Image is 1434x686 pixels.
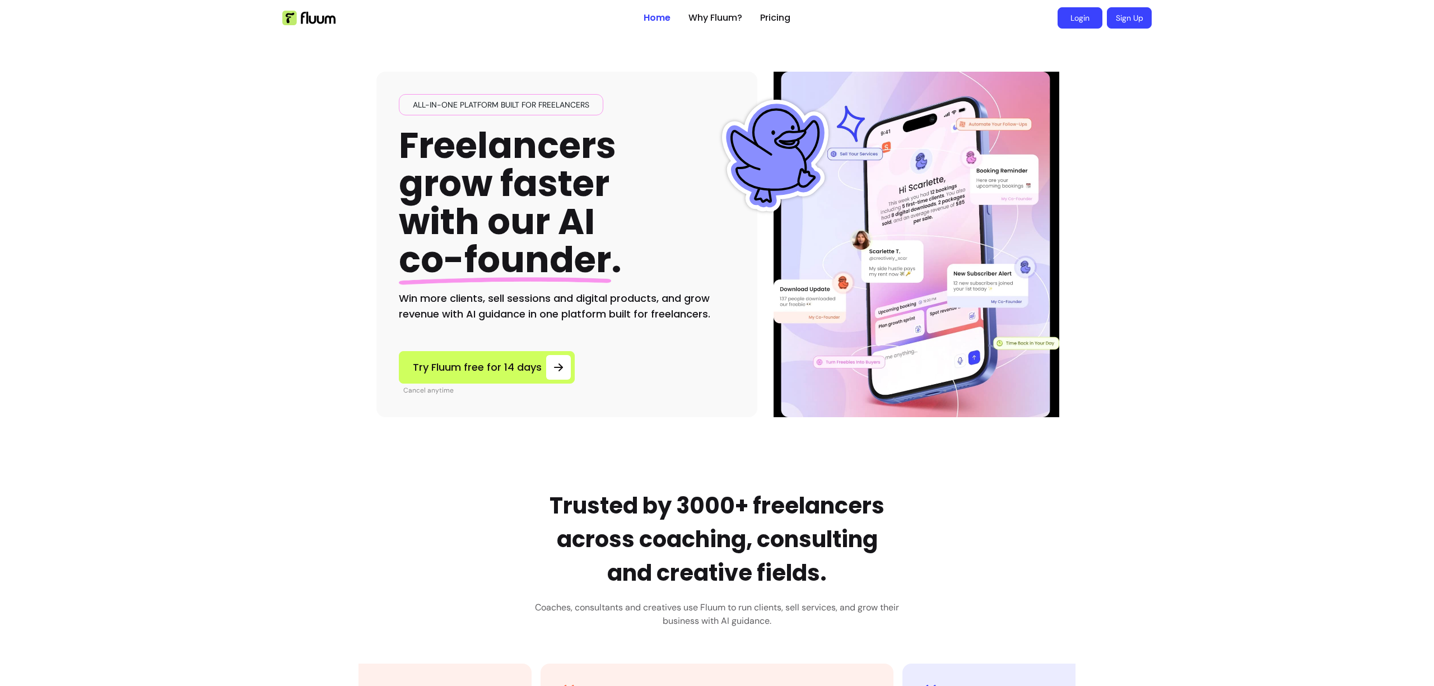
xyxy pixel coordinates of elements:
h2: Win more clients, sell sessions and digital products, and grow revenue with AI guidance in one pl... [399,291,735,322]
span: All-in-one platform built for freelancers [408,99,594,110]
a: Login [1058,7,1102,29]
h3: Coaches, consultants and creatives use Fluum to run clients, sell services, and grow their busine... [535,601,899,628]
img: Fluum Duck sticker [719,100,831,212]
span: Try Fluum free for 14 days [413,360,542,375]
a: Sign Up [1107,7,1152,29]
span: co-founder [399,235,611,284]
a: Pricing [760,11,790,25]
p: Cancel anytime [403,386,575,395]
img: Illustration of Fluum AI Co-Founder on a smartphone, showing solo business performance insights s... [775,72,1058,417]
img: Fluum Logo [282,11,336,25]
h2: Trusted by 3000+ freelancers across coaching, consulting and creative fields. [535,489,899,590]
h1: Freelancers grow faster with our AI . [399,127,622,279]
a: Why Fluum? [688,11,742,25]
a: Home [644,11,671,25]
a: Try Fluum free for 14 days [399,351,575,384]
